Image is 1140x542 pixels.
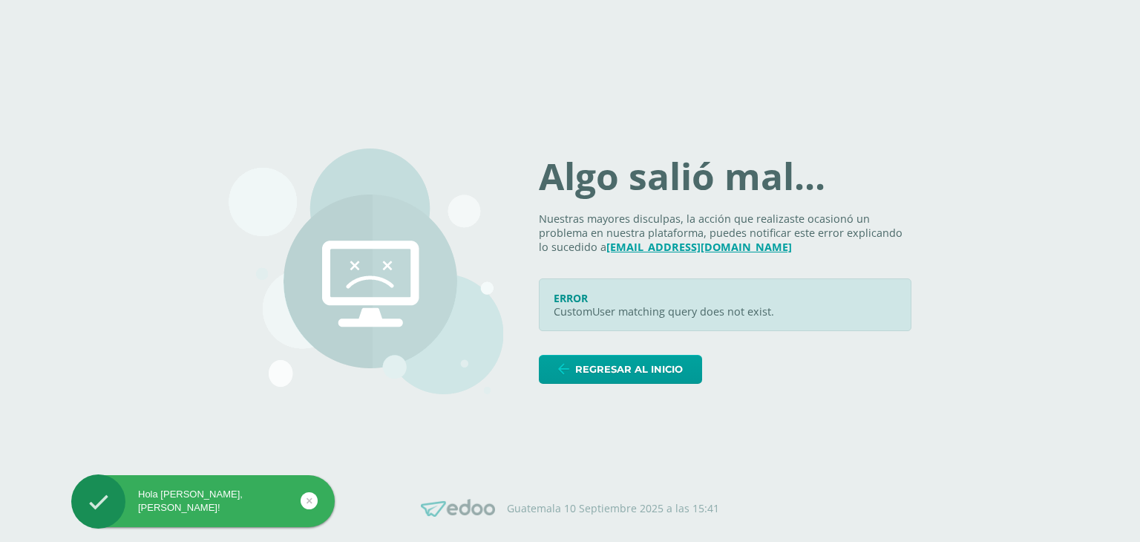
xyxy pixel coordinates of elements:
[421,499,495,517] img: Edoo
[539,355,702,384] a: Regresar al inicio
[229,148,503,394] img: 500.png
[539,212,911,254] p: Nuestras mayores disculpas, la acción que realizaste ocasionó un problema en nuestra plataforma, ...
[606,240,792,254] a: [EMAIL_ADDRESS][DOMAIN_NAME]
[539,158,911,195] h1: Algo salió mal...
[507,502,719,515] p: Guatemala 10 Septiembre 2025 a las 15:41
[554,305,897,319] p: CustomUser matching query does not exist.
[71,488,335,515] div: Hola [PERSON_NAME], [PERSON_NAME]!
[554,291,588,305] span: ERROR
[575,356,683,383] span: Regresar al inicio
